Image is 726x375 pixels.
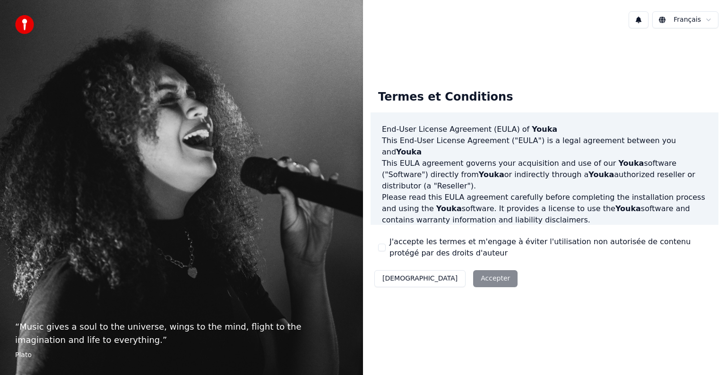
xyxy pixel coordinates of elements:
[382,124,707,135] h3: End-User License Agreement (EULA) of
[588,170,614,179] span: Youka
[15,350,348,360] footer: Plato
[374,270,466,287] button: [DEMOGRAPHIC_DATA]
[15,320,348,347] p: “ Music gives a soul to the universe, wings to the mind, flight to the imagination and life to ev...
[532,125,557,134] span: Youka
[382,192,707,226] p: Please read this EULA agreement carefully before completing the installation process and using th...
[615,204,641,213] span: Youka
[479,170,504,179] span: Youka
[382,135,707,158] p: This End-User License Agreement ("EULA") is a legal agreement between you and
[382,158,707,192] p: This EULA agreement governs your acquisition and use of our software ("Software") directly from o...
[618,159,644,168] span: Youka
[15,15,34,34] img: youka
[371,82,520,112] div: Termes et Conditions
[389,236,711,259] label: J'accepte les termes et m'engage à éviter l'utilisation non autorisée de contenu protégé par des ...
[396,147,422,156] span: Youka
[436,204,462,213] span: Youka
